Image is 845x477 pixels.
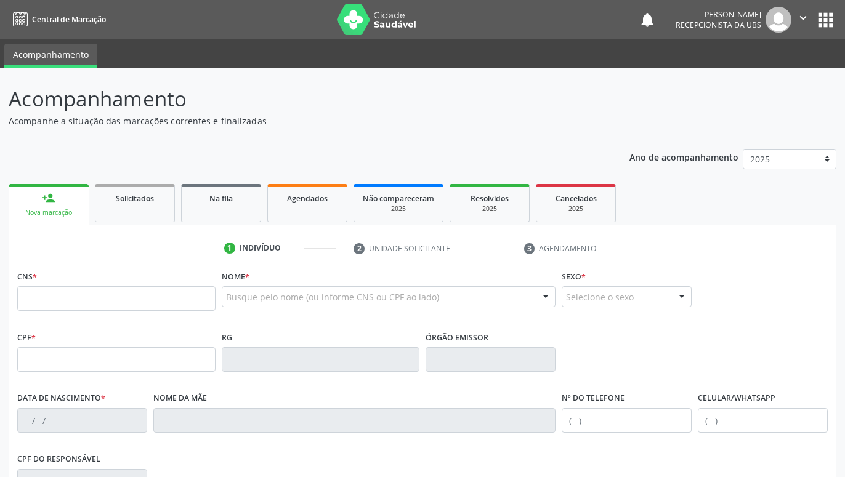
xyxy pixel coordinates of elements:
[471,193,509,204] span: Resolvidos
[562,267,586,286] label: Sexo
[459,204,520,214] div: 2025
[9,84,588,114] p: Acompanhamento
[17,328,36,347] label: CPF
[676,9,761,20] div: [PERSON_NAME]
[698,389,775,408] label: Celular/WhatsApp
[426,328,488,347] label: Órgão emissor
[363,193,434,204] span: Não compareceram
[17,450,100,469] label: CPF do responsável
[629,149,738,164] p: Ano de acompanhamento
[240,243,281,254] div: Indivíduo
[815,9,836,31] button: apps
[226,291,439,303] span: Busque pelo nome (ou informe CNS ou CPF ao lado)
[42,191,55,205] div: person_add
[17,267,37,286] label: CNS
[562,389,625,408] label: Nº do Telefone
[116,193,154,204] span: Solicitados
[17,389,105,408] label: Data de nascimento
[562,408,692,433] input: (__) _____-_____
[566,291,634,303] span: Selecione o sexo
[209,193,233,204] span: Na fila
[153,389,207,408] label: Nome da mãe
[224,243,235,254] div: 1
[32,14,106,25] span: Central de Marcação
[287,193,328,204] span: Agendados
[676,20,761,30] span: Recepcionista da UBS
[17,208,80,217] div: Nova marcação
[766,7,791,33] img: img
[222,328,232,347] label: RG
[4,44,97,68] a: Acompanhamento
[698,408,828,433] input: (__) _____-_____
[222,267,249,286] label: Nome
[791,7,815,33] button: 
[9,114,588,127] p: Acompanhe a situação das marcações correntes e finalizadas
[796,11,810,25] i: 
[9,9,106,30] a: Central de Marcação
[545,204,607,214] div: 2025
[556,193,597,204] span: Cancelados
[17,408,147,433] input: __/__/____
[639,11,656,28] button: notifications
[363,204,434,214] div: 2025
